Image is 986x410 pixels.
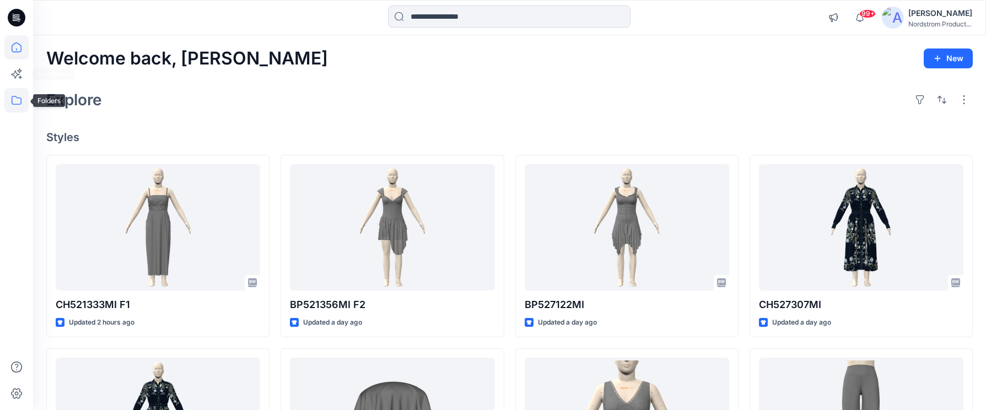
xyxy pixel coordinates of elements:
p: BP527122MI [525,297,729,312]
p: Updated a day ago [538,317,597,328]
p: CH521333MI F1 [56,297,260,312]
div: Nordstrom Product... [908,20,972,28]
img: avatar [882,7,904,29]
p: BP521356MI F2 [290,297,494,312]
div: [PERSON_NAME] [908,7,972,20]
span: 99+ [859,9,876,18]
a: BP521356MI F2 [290,164,494,290]
a: CH521333MI F1 [56,164,260,290]
h2: Explore [46,91,102,109]
a: BP527122MI [525,164,729,290]
a: CH527307MI [759,164,963,290]
h2: Welcome back, [PERSON_NAME] [46,48,328,69]
p: Updated a day ago [772,317,831,328]
p: Updated a day ago [303,317,362,328]
h4: Styles [46,131,973,144]
p: CH527307MI [759,297,963,312]
p: Updated 2 hours ago [69,317,134,328]
button: New [924,48,973,68]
